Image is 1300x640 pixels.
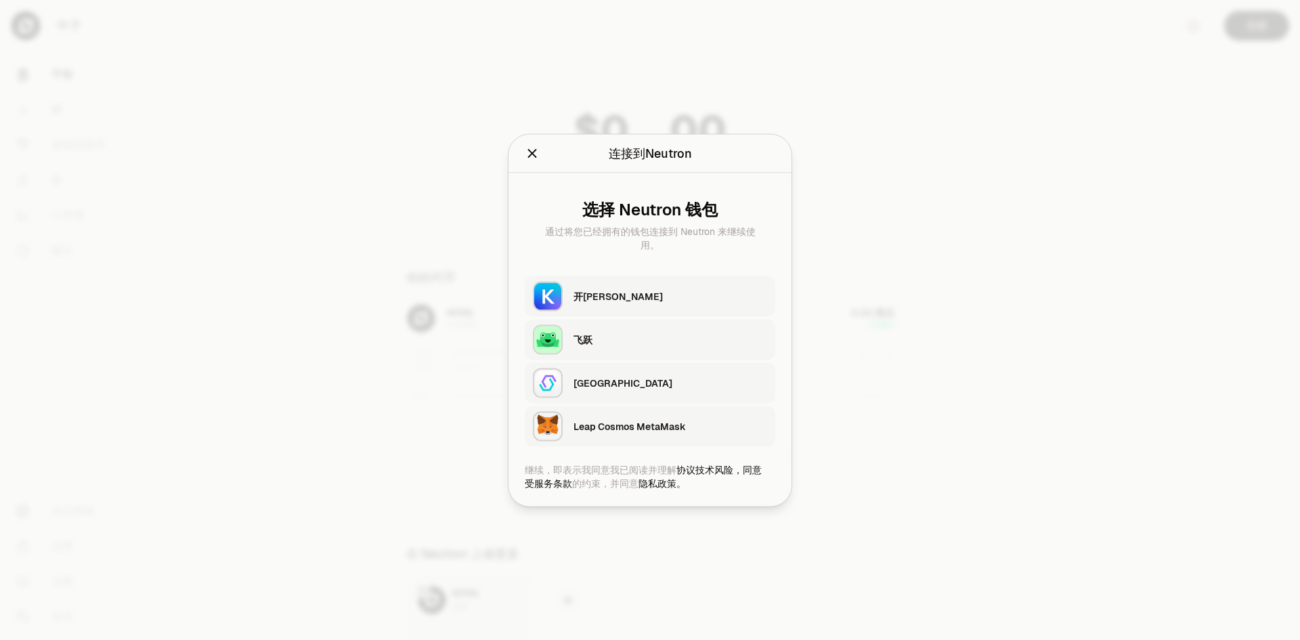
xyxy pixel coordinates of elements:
button: Leap Cosmos MetaMaskLeap Cosmos MetaMask [525,406,775,446]
img: 宇宙站 [533,368,563,398]
font: Leap Cosmos MetaMask [573,420,686,432]
font: 选择 Neutron 钱包 [582,198,718,219]
font: 飞跃 [573,333,592,345]
button: 开普勒开[PERSON_NAME] [525,276,775,316]
font: 的约束， [572,477,610,489]
font: 通过将您已经拥有的钱包连接到 Neutron 来继续使用。 [545,225,756,251]
button: 宇宙站[GEOGRAPHIC_DATA] [525,362,775,403]
font: 继续，即表示我同意我已阅读并理解 [525,463,676,475]
font: Neutron [645,145,692,161]
button: 关闭 [525,144,540,163]
img: 飞跃 [533,324,563,354]
a: 服务条款 [534,477,572,489]
img: Leap Cosmos MetaMask [533,411,563,441]
button: 飞跃飞跃 [525,319,775,360]
a: 隐私政策。 [638,477,686,489]
img: 开普勒 [533,281,563,311]
font: 开[PERSON_NAME] [573,290,663,302]
font: 连接到 [609,145,645,161]
font: [GEOGRAPHIC_DATA] [573,377,672,389]
font: 并同意 [610,477,638,489]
